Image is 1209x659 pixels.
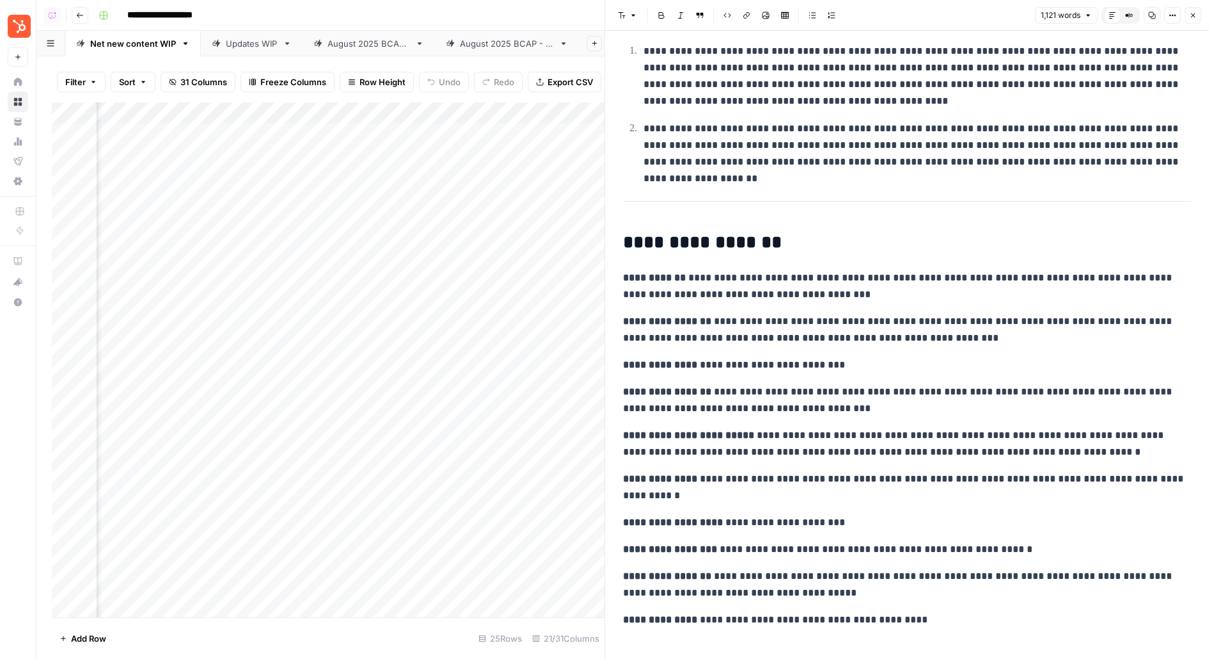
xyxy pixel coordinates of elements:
span: Add Row [71,632,106,645]
div: What's new? [8,272,28,291]
button: Redo [474,72,523,92]
a: Updates WIP [201,31,303,56]
a: Browse [8,92,28,112]
button: Help + Support [8,292,28,313]
button: 1,121 words [1035,7,1098,24]
span: 31 Columns [180,76,227,88]
a: Flightpath [8,151,28,172]
button: Filter [57,72,106,92]
a: AirOps Academy [8,251,28,272]
button: Row Height [340,72,414,92]
button: Sort [111,72,155,92]
button: 31 Columns [161,72,235,92]
a: Net new content WIP [65,31,201,56]
button: Export CSV [528,72,601,92]
button: What's new? [8,272,28,292]
div: Updates WIP [226,37,278,50]
a: Settings [8,171,28,191]
span: Undo [439,76,461,88]
a: Home [8,72,28,92]
a: Your Data [8,111,28,132]
a: Usage [8,131,28,152]
span: 1,121 words [1041,10,1080,21]
span: Row Height [360,76,406,88]
button: Add Row [52,628,114,649]
span: Filter [65,76,86,88]
div: Net new content WIP [90,37,176,50]
button: Workspace: Blog Content Action Plan [8,10,28,42]
span: Freeze Columns [260,76,326,88]
div: [DATE] BCAP - NNPs [328,37,410,50]
a: [DATE] BCAP - Updates [435,31,579,56]
span: Sort [119,76,136,88]
span: Export CSV [548,76,593,88]
a: [DATE] BCAP - NNPs [303,31,435,56]
div: 25 Rows [473,628,527,649]
div: 21/31 Columns [527,628,604,649]
img: Blog Content Action Plan Logo [8,15,31,38]
div: [DATE] BCAP - Updates [460,37,554,50]
button: Undo [419,72,469,92]
span: Redo [494,76,514,88]
button: Freeze Columns [241,72,335,92]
